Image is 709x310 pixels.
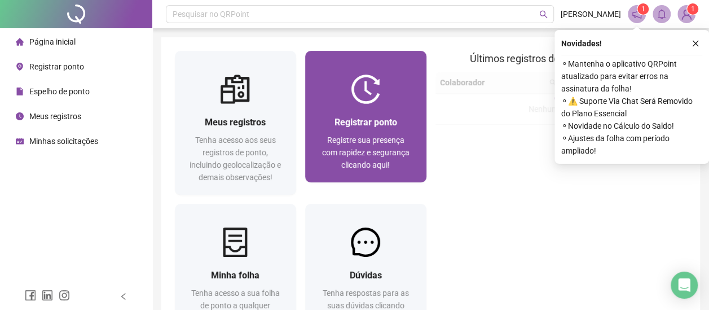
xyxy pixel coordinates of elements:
span: Registrar ponto [334,117,397,128]
span: home [16,38,24,46]
span: left [120,292,127,300]
span: close [692,40,699,47]
span: ⚬ Novidade no Cálculo do Saldo! [561,120,702,132]
sup: Atualize o seu contato no menu Meus Dados [687,3,698,15]
span: linkedin [42,290,53,301]
span: ⚬ Mantenha o aplicativo QRPoint atualizado para evitar erros na assinatura da folha! [561,58,702,95]
span: Espelho de ponto [29,87,90,96]
span: instagram [59,290,70,301]
span: 1 [691,5,695,13]
span: notification [632,9,642,19]
span: search [539,10,548,19]
div: Open Intercom Messenger [671,272,698,299]
span: environment [16,63,24,71]
a: Meus registrosTenha acesso aos seus registros de ponto, incluindo geolocalização e demais observa... [175,51,296,195]
span: ⚬ Ajustes da folha com período ampliado! [561,132,702,157]
span: file [16,88,24,95]
span: Dúvidas [350,270,382,281]
span: Meus registros [205,117,266,128]
span: Registrar ponto [29,62,84,71]
span: Novidades ! [561,37,602,50]
span: bell [657,9,667,19]
span: Minhas solicitações [29,137,98,146]
sup: 1 [637,3,649,15]
span: [PERSON_NAME] [561,8,621,20]
span: 1 [641,5,645,13]
span: clock-circle [16,112,24,120]
span: schedule [16,137,24,145]
span: Registre sua presença com rapidez e segurança clicando aqui! [322,136,409,169]
span: Página inicial [29,37,76,46]
span: Últimos registros de ponto sincronizados [470,53,652,64]
img: 83984 [678,6,695,23]
span: facebook [25,290,36,301]
span: Minha folha [211,270,259,281]
span: Meus registros [29,112,81,121]
a: Registrar pontoRegistre sua presença com rapidez e segurança clicando aqui! [305,51,426,182]
span: ⚬ ⚠️ Suporte Via Chat Será Removido do Plano Essencial [561,95,702,120]
span: Tenha acesso aos seus registros de ponto, incluindo geolocalização e demais observações! [190,136,281,182]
